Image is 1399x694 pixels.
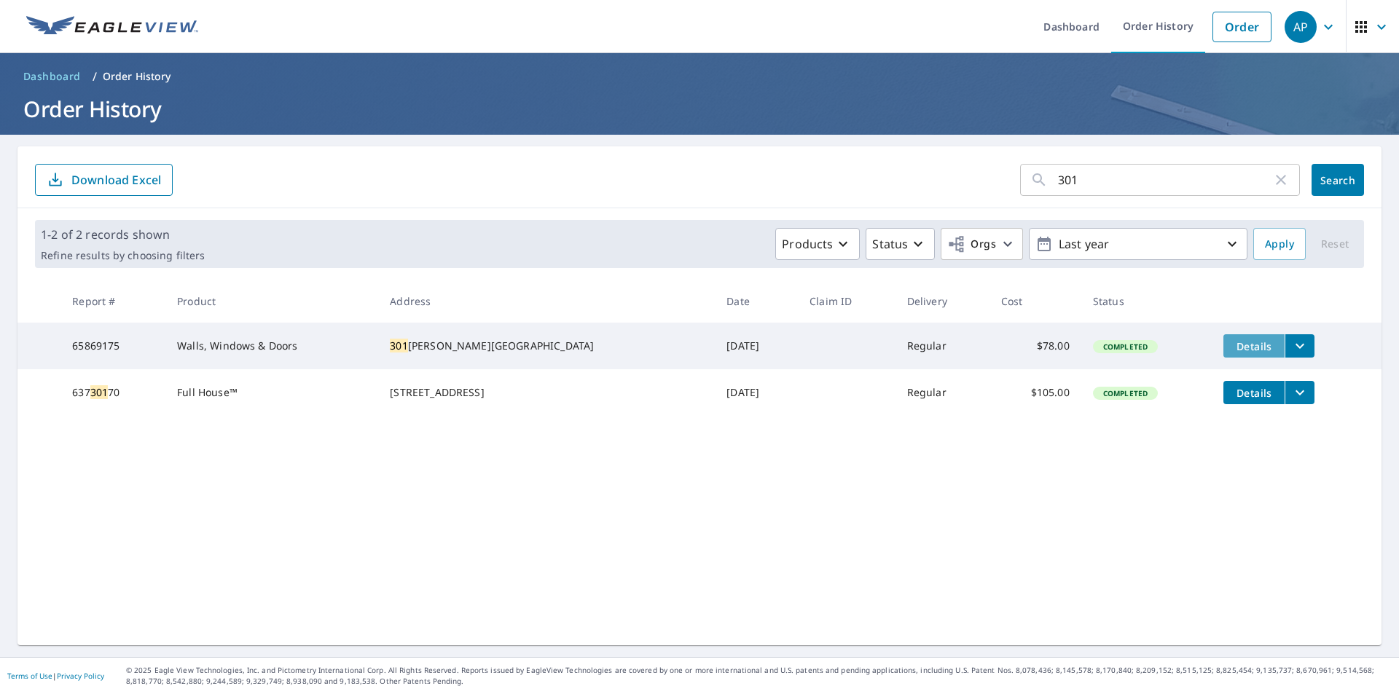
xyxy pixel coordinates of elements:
th: Delivery [896,280,990,323]
p: Status [872,235,908,253]
div: [STREET_ADDRESS] [390,385,703,400]
span: Completed [1094,388,1156,398]
img: EV Logo [26,16,198,38]
p: Products [782,235,833,253]
span: Details [1232,339,1276,353]
a: Terms of Use [7,671,52,681]
td: $78.00 [990,323,1081,369]
mark: 301 [390,339,407,352]
td: Full House™ [165,369,378,416]
span: Apply [1265,235,1294,253]
span: Orgs [947,235,996,253]
td: Walls, Windows & Doors [165,323,378,369]
th: Date [715,280,798,323]
td: 65869175 [60,323,165,369]
td: Regular [896,323,990,369]
p: Download Excel [71,172,161,188]
div: AP [1285,11,1317,43]
button: filesDropdownBtn-65869175 [1285,334,1314,358]
button: detailsBtn-65869175 [1223,334,1285,358]
p: 1-2 of 2 records shown [41,226,205,243]
p: Order History [103,69,171,84]
button: Products [775,228,860,260]
button: Orgs [941,228,1023,260]
td: 637 70 [60,369,165,416]
button: Apply [1253,228,1306,260]
p: Last year [1053,232,1223,257]
p: Refine results by choosing filters [41,249,205,262]
nav: breadcrumb [17,65,1382,88]
mark: 301 [90,385,108,399]
button: Search [1312,164,1364,196]
a: Privacy Policy [57,671,104,681]
td: Regular [896,369,990,416]
span: Dashboard [23,69,81,84]
th: Claim ID [798,280,896,323]
button: detailsBtn-63730170 [1223,381,1285,404]
th: Report # [60,280,165,323]
a: Dashboard [17,65,87,88]
input: Address, Report #, Claim ID, etc. [1058,159,1272,200]
h1: Order History [17,94,1382,124]
button: Last year [1029,228,1247,260]
td: $105.00 [990,369,1081,416]
th: Cost [990,280,1081,323]
th: Product [165,280,378,323]
a: Order [1212,12,1271,42]
p: © 2025 Eagle View Technologies, Inc. and Pictometry International Corp. All Rights Reserved. Repo... [126,665,1392,687]
th: Address [378,280,715,323]
span: Completed [1094,342,1156,352]
button: Download Excel [35,164,173,196]
th: Status [1081,280,1212,323]
span: Search [1323,173,1352,187]
div: [PERSON_NAME][GEOGRAPHIC_DATA] [390,339,703,353]
li: / [93,68,97,85]
button: Status [866,228,935,260]
p: | [7,671,104,680]
button: filesDropdownBtn-63730170 [1285,381,1314,404]
td: [DATE] [715,369,798,416]
span: Details [1232,386,1276,400]
td: [DATE] [715,323,798,369]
